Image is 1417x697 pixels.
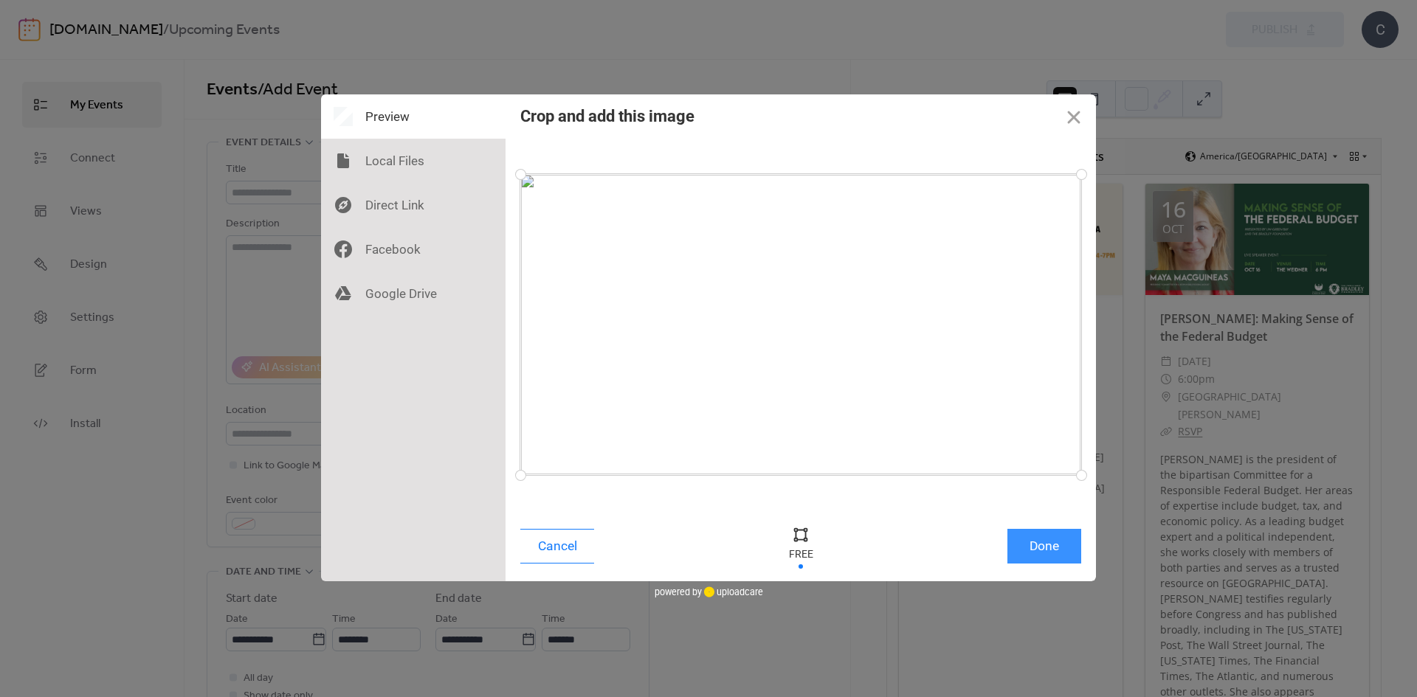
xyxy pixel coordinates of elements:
[655,581,763,603] div: powered by
[1007,529,1081,564] button: Done
[321,94,506,139] div: Preview
[321,183,506,227] div: Direct Link
[1052,94,1096,139] button: Close
[520,107,694,125] div: Crop and add this image
[321,271,506,316] div: Google Drive
[702,586,763,597] a: uploadcare
[321,227,506,271] div: Facebook
[520,529,594,564] button: Cancel
[321,139,506,183] div: Local Files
